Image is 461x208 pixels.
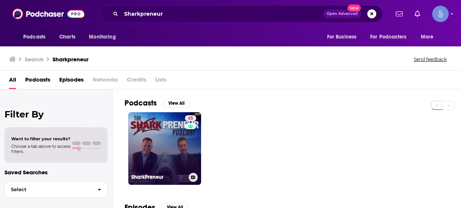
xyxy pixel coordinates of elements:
span: Charts [59,32,75,42]
button: View All [163,99,190,108]
span: Logged in as Spiral5-G1 [432,6,449,22]
div: Search podcasts, credits, & more... [101,5,383,22]
button: open menu [321,30,366,44]
span: 45 [188,115,193,122]
a: Charts [54,30,80,44]
h2: Filter By [5,109,108,120]
span: Want to filter your results? [11,136,71,141]
span: Monitoring [89,32,116,42]
span: More [421,32,434,42]
span: Select [5,187,92,192]
h2: Podcasts [125,98,157,108]
button: Show profile menu [432,6,449,22]
img: User Profile [432,6,449,22]
h3: Sharkpreneur [53,56,89,63]
button: Open AdvancedNew [323,9,361,18]
p: Saved Searches [5,169,108,176]
span: Open Advanced [327,12,358,16]
button: Select [5,181,108,198]
a: Show notifications dropdown [411,7,423,20]
span: For Business [327,32,356,42]
a: PodcastsView All [125,98,190,108]
a: All [9,74,16,89]
button: open menu [365,30,417,44]
button: Send feedback [411,56,449,62]
span: Podcasts [23,32,45,42]
span: Choose a tab above to access filters. [11,144,71,154]
a: 45SharkPreneur [128,112,201,185]
a: 45 [185,115,196,121]
span: Credits [127,74,146,89]
h3: SharkPreneur [131,174,186,180]
input: Search podcasts, credits, & more... [121,8,323,20]
button: open menu [18,30,55,44]
img: Podchaser - Follow, Share and Rate Podcasts [12,7,84,21]
a: Podcasts [25,74,50,89]
button: open menu [84,30,125,44]
a: Episodes [59,74,84,89]
span: New [347,4,361,12]
span: Lists [155,74,167,89]
h3: Search [25,56,44,63]
span: For Podcasters [370,32,406,42]
a: Show notifications dropdown [393,7,405,20]
button: open menu [416,30,443,44]
span: Networks [93,74,118,89]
